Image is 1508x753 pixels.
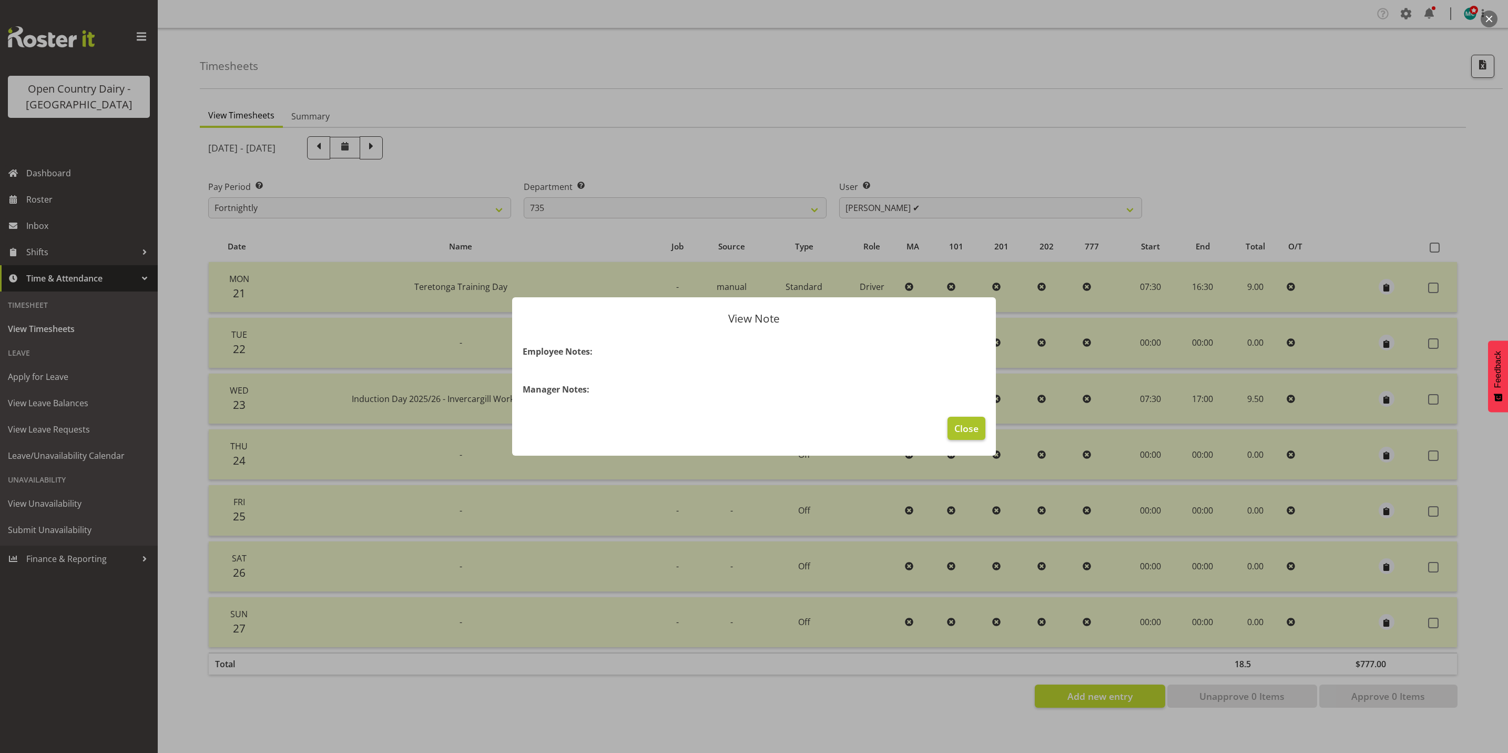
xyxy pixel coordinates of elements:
span: Feedback [1493,351,1503,388]
h4: Manager Notes: [523,383,985,396]
button: Feedback - Show survey [1488,340,1508,412]
span: Close [954,421,979,435]
button: Close [947,417,985,440]
p: View Note [523,313,985,324]
h4: Employee Notes: [523,345,985,358]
